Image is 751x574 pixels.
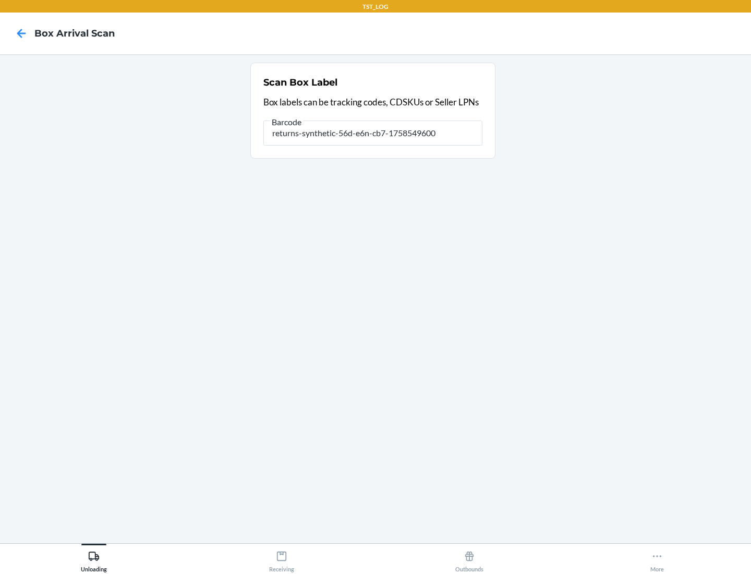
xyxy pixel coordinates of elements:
button: Receiving [188,544,375,572]
h2: Scan Box Label [263,76,337,89]
p: Box labels can be tracking codes, CDSKUs or Seller LPNs [263,95,482,109]
button: Outbounds [375,544,563,572]
input: Barcode [263,121,482,146]
span: Barcode [270,117,303,127]
div: Outbounds [455,546,483,572]
h4: Box Arrival Scan [34,27,115,40]
div: More [650,546,664,572]
p: TST_LOG [362,2,389,11]
div: Unloading [81,546,107,572]
div: Receiving [269,546,294,572]
button: More [563,544,751,572]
